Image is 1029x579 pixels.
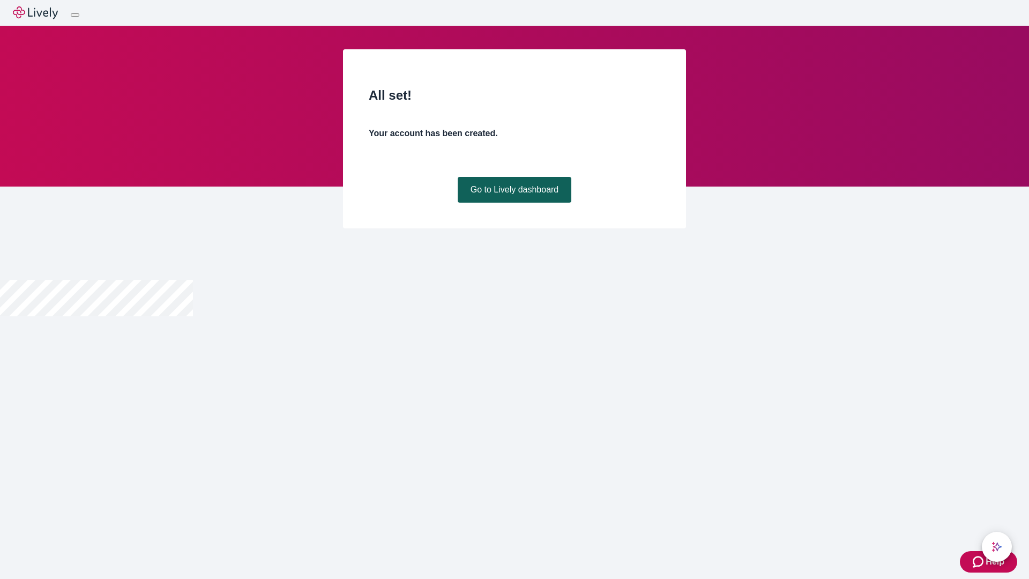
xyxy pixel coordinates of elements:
button: chat [982,532,1012,562]
span: Help [986,555,1004,568]
button: Zendesk support iconHelp [960,551,1017,573]
svg: Zendesk support icon [973,555,986,568]
svg: Lively AI Assistant [991,541,1002,552]
img: Lively [13,6,58,19]
h4: Your account has been created. [369,127,660,140]
a: Go to Lively dashboard [458,177,572,203]
button: Log out [71,13,79,17]
h2: All set! [369,86,660,105]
